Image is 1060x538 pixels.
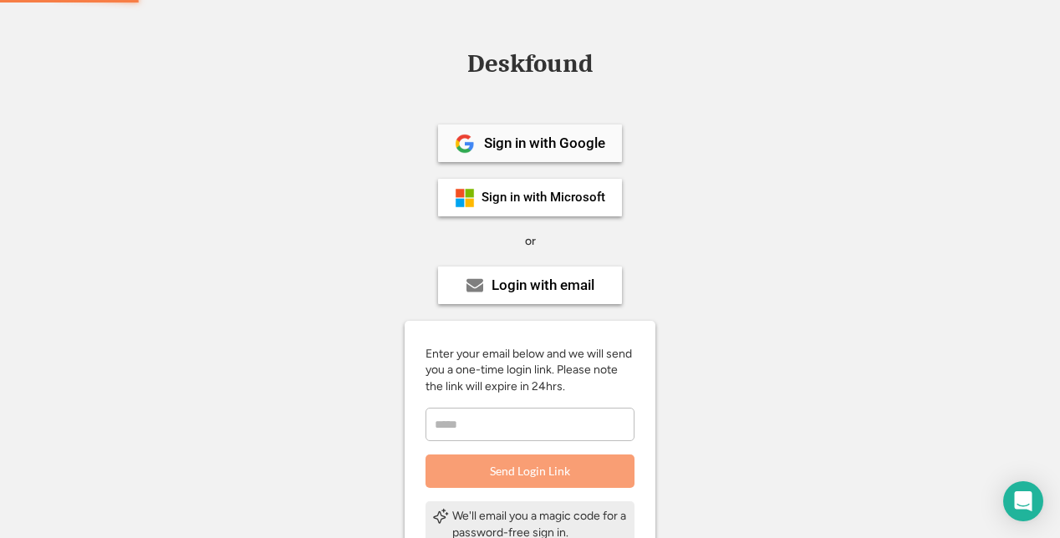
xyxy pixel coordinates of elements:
[426,346,634,395] div: Enter your email below and we will send you a one-time login link. Please note the link will expi...
[484,136,605,150] div: Sign in with Google
[455,134,475,154] img: 1024px-Google__G__Logo.svg.png
[426,454,634,488] button: Send Login Link
[455,188,475,208] img: ms-symbollockup_mssymbol_19.png
[482,191,605,204] div: Sign in with Microsoft
[1003,481,1043,521] div: Open Intercom Messenger
[492,278,594,292] div: Login with email
[525,233,536,250] div: or
[459,51,601,77] div: Deskfound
